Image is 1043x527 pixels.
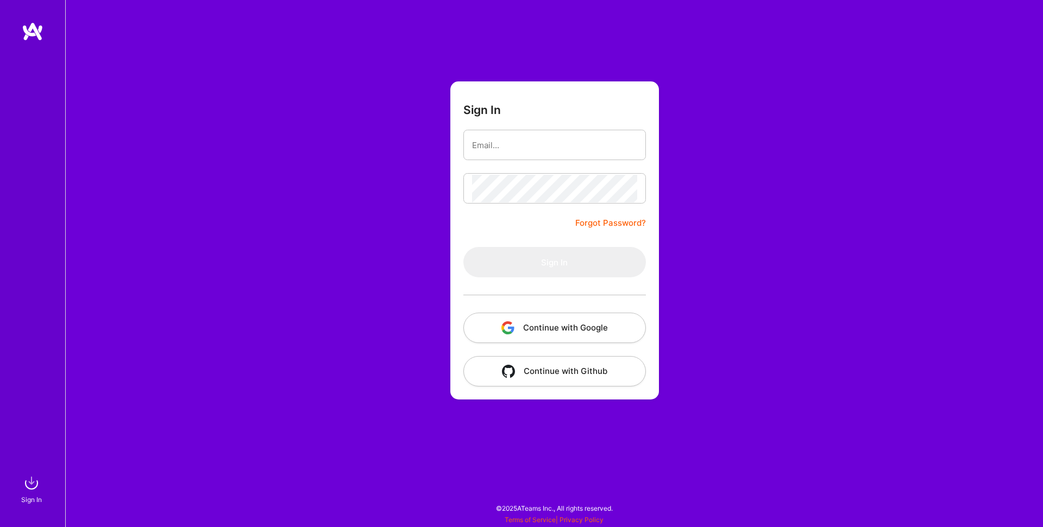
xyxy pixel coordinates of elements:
[472,131,637,159] input: Email...
[560,516,604,524] a: Privacy Policy
[22,22,43,41] img: logo
[21,472,42,494] img: sign in
[505,516,556,524] a: Terms of Service
[505,516,604,524] span: |
[463,356,646,386] button: Continue with Github
[463,313,646,343] button: Continue with Google
[463,247,646,277] button: Sign In
[65,494,1043,522] div: © 2025 ATeams Inc., All rights reserved.
[501,321,514,334] img: icon
[463,103,501,117] h3: Sign In
[575,217,646,230] a: Forgot Password?
[21,494,42,505] div: Sign In
[502,365,515,378] img: icon
[23,472,42,505] a: sign inSign In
